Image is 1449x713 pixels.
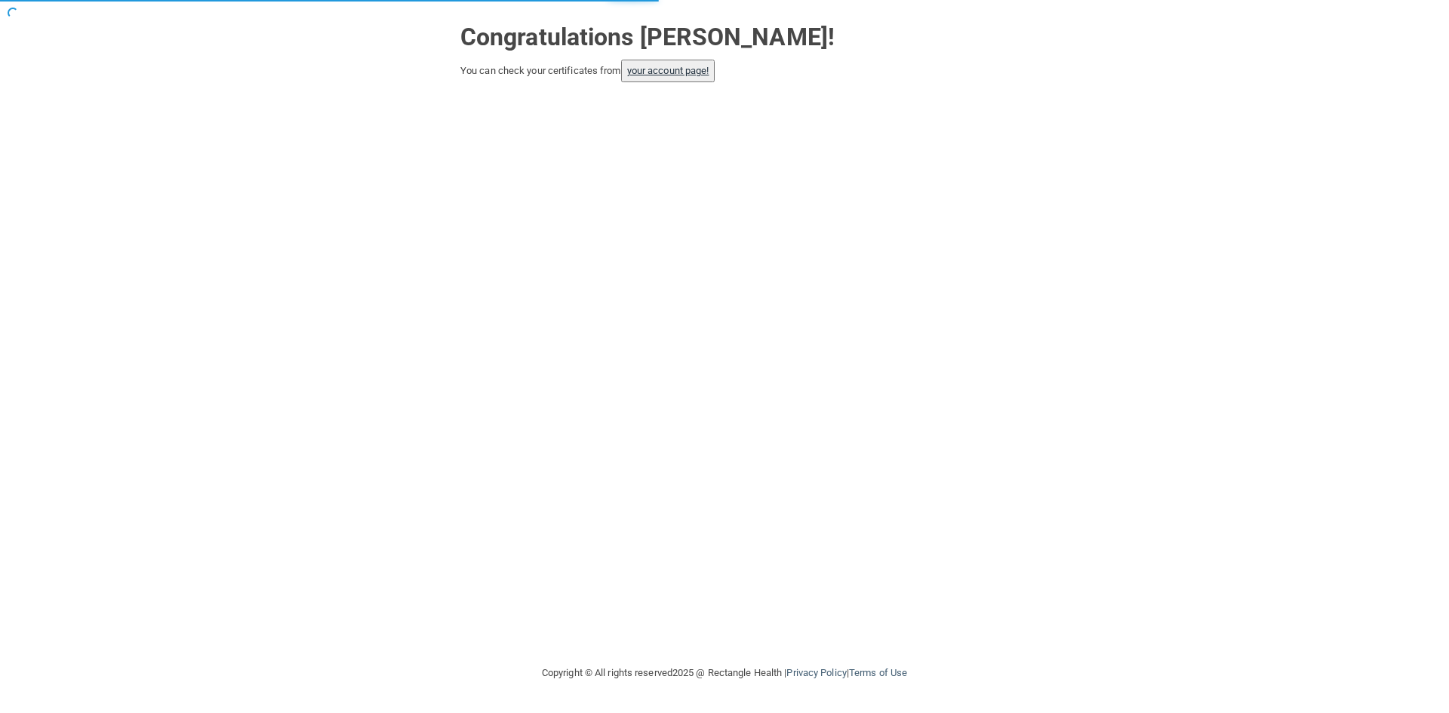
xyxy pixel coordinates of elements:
[460,60,989,82] div: You can check your certificates from
[627,65,709,76] a: your account page!
[786,667,846,678] a: Privacy Policy
[849,667,907,678] a: Terms of Use
[460,23,835,51] strong: Congratulations [PERSON_NAME]!
[621,60,715,82] button: your account page!
[449,649,1000,697] div: Copyright © All rights reserved 2025 @ Rectangle Health | |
